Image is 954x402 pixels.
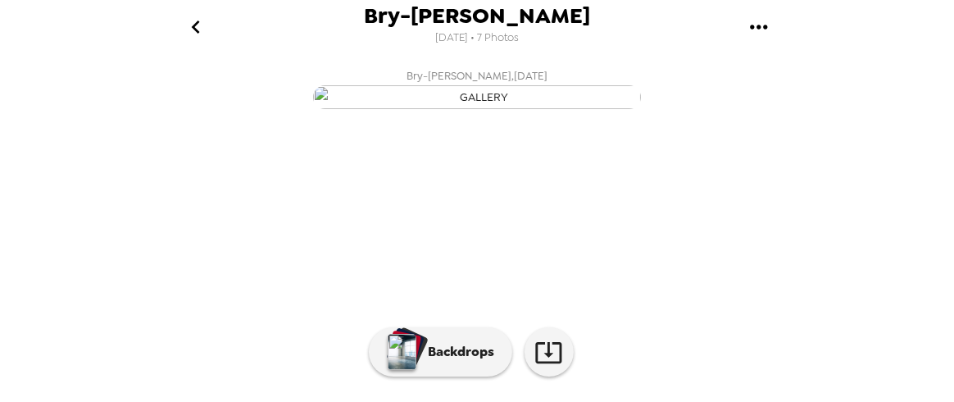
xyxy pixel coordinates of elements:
span: Bry-[PERSON_NAME] [364,5,590,27]
span: [DATE] • 7 Photos [435,27,519,49]
img: gallery [313,85,641,109]
button: Bry-[PERSON_NAME],[DATE] [149,62,805,114]
span: Bry-[PERSON_NAME] , [DATE] [407,66,547,85]
button: Backdrops [369,327,512,377]
p: Backdrops [420,342,495,362]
